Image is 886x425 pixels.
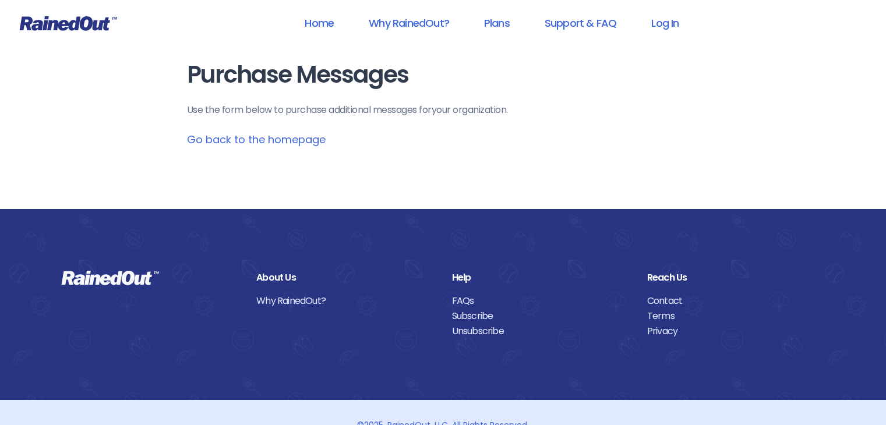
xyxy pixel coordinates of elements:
a: Support & FAQ [530,10,631,36]
a: FAQs [452,293,630,309]
div: About Us [256,270,434,285]
a: Terms [647,309,825,324]
a: Why RainedOut? [256,293,434,309]
a: Log In [636,10,694,36]
a: Privacy [647,324,825,339]
p: Use the form below to purchase additional messages for your organization . [187,103,700,117]
a: Plans [469,10,525,36]
h1: Purchase Messages [187,62,700,88]
div: Help [452,270,630,285]
a: Contact [647,293,825,309]
a: Why RainedOut? [354,10,464,36]
div: Reach Us [647,270,825,285]
a: Home [290,10,349,36]
a: Unsubscribe [452,324,630,339]
a: Go back to the homepage [187,132,326,147]
a: Subscribe [452,309,630,324]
